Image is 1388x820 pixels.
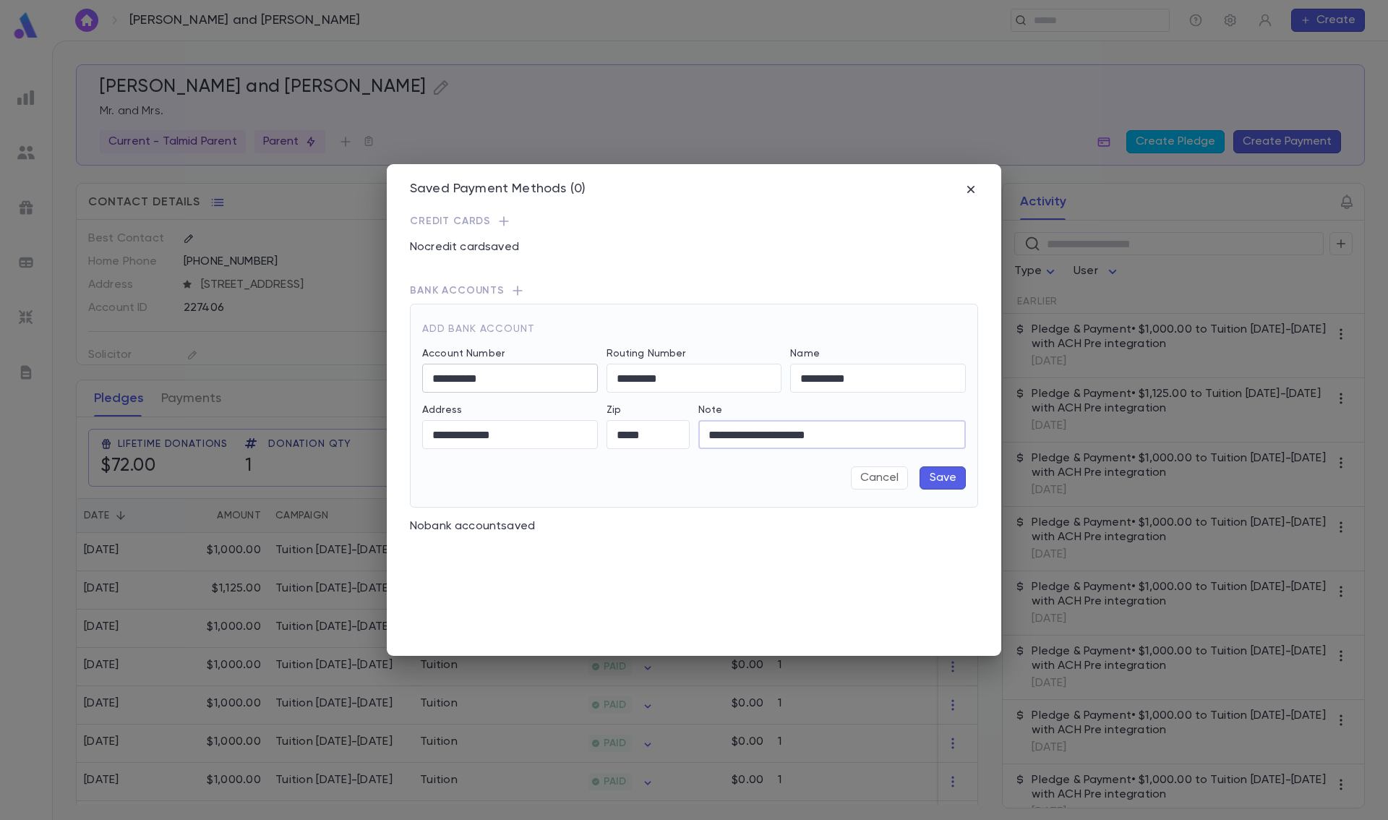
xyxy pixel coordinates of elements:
[422,348,505,359] label: Account Number
[607,348,686,359] label: Routing Number
[920,466,966,490] button: Save
[410,215,491,227] span: Credit Cards
[790,348,820,359] label: Name
[410,519,978,534] p: No bank account saved
[607,404,621,416] label: Zip
[410,285,505,296] span: Bank Accounts
[410,181,586,197] div: Saved Payment Methods (0)
[698,404,723,416] label: Note
[422,324,534,334] span: Add Bank Account
[422,404,462,416] label: Address
[851,466,908,490] button: Cancel
[410,240,978,255] p: No credit card saved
